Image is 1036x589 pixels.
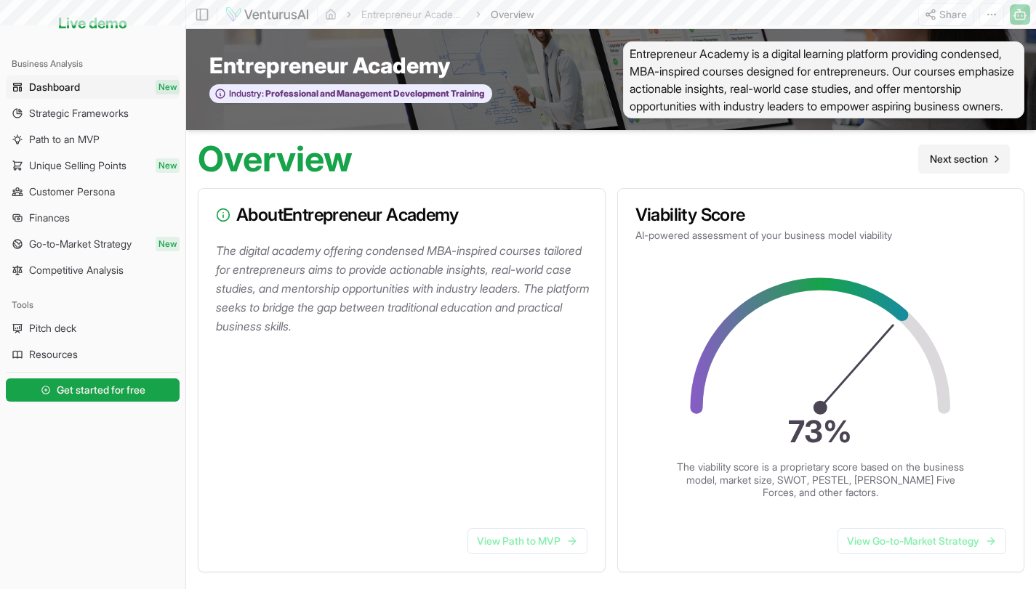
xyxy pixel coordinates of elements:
[57,383,145,397] span: Get started for free
[29,347,78,362] span: Resources
[6,180,180,203] a: Customer Persona
[29,80,80,94] span: Dashboard
[918,145,1010,174] a: Go to next page
[29,158,127,173] span: Unique Selling Points
[6,317,180,340] a: Pitch deck
[6,259,180,282] a: Competitive Analysis
[29,321,76,336] span: Pitch deck
[29,132,100,147] span: Path to an MVP
[930,152,988,166] span: Next section
[6,232,180,256] a: Go-to-Market StrategyNew
[789,413,853,450] text: 73 %
[6,375,180,405] a: Get started for free
[6,206,180,229] a: Finances
[467,528,587,554] a: View Path to MVP
[6,378,180,402] button: Get started for free
[623,41,1025,118] span: Entrepreneur Academy is a digital learning platform providing condensed, MBA-inspired courses des...
[635,206,1007,224] h3: Viability Score
[6,76,180,99] a: DashboardNew
[229,88,264,99] span: Industry:
[156,158,180,173] span: New
[29,106,129,121] span: Strategic Frameworks
[6,102,180,125] a: Strategic Frameworks
[209,52,450,78] span: Entrepreneur Academy
[29,211,70,225] span: Finances
[635,228,1007,243] p: AI-powered assessment of your business model viability
[6,128,180,151] a: Path to an MVP
[6,293,180,317] div: Tools
[6,154,180,177] a: Unique Selling PointsNew
[838,528,1006,554] a: View Go-to-Market Strategy
[216,206,587,224] h3: About Entrepreneur Academy
[918,145,1010,174] nav: pagination
[29,263,124,277] span: Competitive Analysis
[198,142,353,176] h1: Overview
[6,52,180,76] div: Business Analysis
[675,460,966,499] p: The viability score is a proprietary score based on the business model, market size, SWOT, PESTEL...
[6,343,180,366] a: Resources
[29,237,132,251] span: Go-to-Market Strategy
[209,84,492,104] button: Industry:Professional and Management Development Training
[216,241,593,336] p: The digital academy offering condensed MBA-inspired courses tailored for entrepreneurs aims to pr...
[156,80,180,94] span: New
[264,88,484,99] span: Professional and Management Development Training
[156,237,180,251] span: New
[29,184,115,199] span: Customer Persona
